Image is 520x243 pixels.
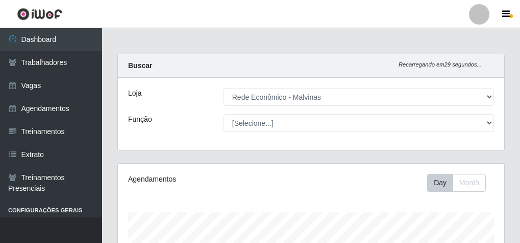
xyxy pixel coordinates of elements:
img: CoreUI Logo [17,8,62,20]
button: Month [453,174,486,192]
label: Função [128,114,152,125]
i: Recarregando em 29 segundos... [399,61,482,68]
button: Day [427,174,453,192]
div: Agendamentos [128,174,271,185]
div: Toolbar with button groups [427,174,494,192]
label: Loja [128,88,141,99]
div: First group [427,174,486,192]
strong: Buscar [128,61,152,70]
